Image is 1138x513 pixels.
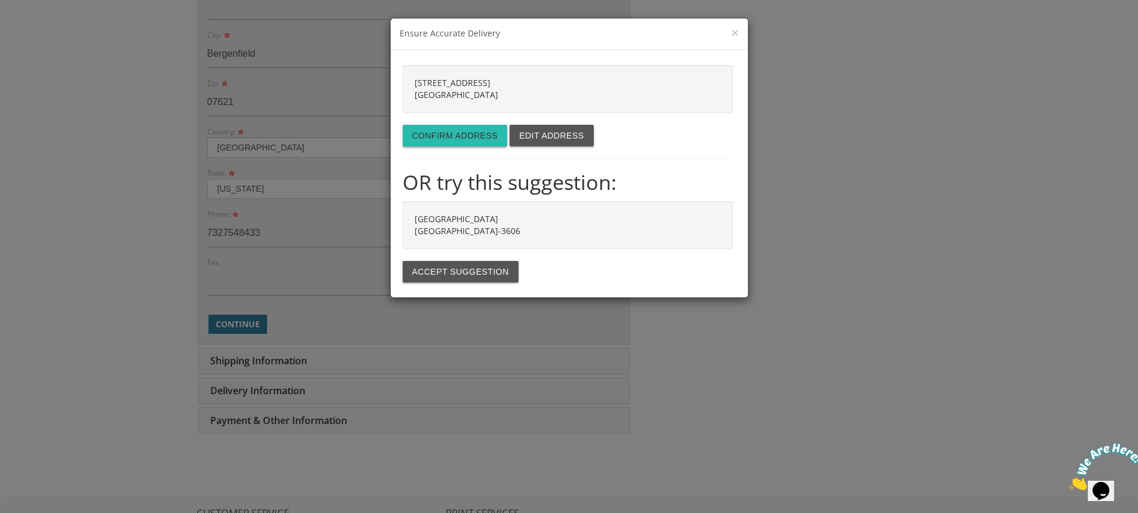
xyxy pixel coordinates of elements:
[5,5,79,52] img: Chat attention grabber
[403,125,508,146] button: Confirm address
[731,26,738,39] button: ×
[403,65,733,113] div: [STREET_ADDRESS] [GEOGRAPHIC_DATA]
[403,261,519,282] button: Accept suggestion
[400,27,739,41] h3: Ensure Accurate Delivery
[1064,438,1138,495] iframe: chat widget
[403,168,616,196] strong: OR try this suggestion:
[510,125,593,146] button: Edit address
[415,213,520,236] strong: [GEOGRAPHIC_DATA] [GEOGRAPHIC_DATA]-3606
